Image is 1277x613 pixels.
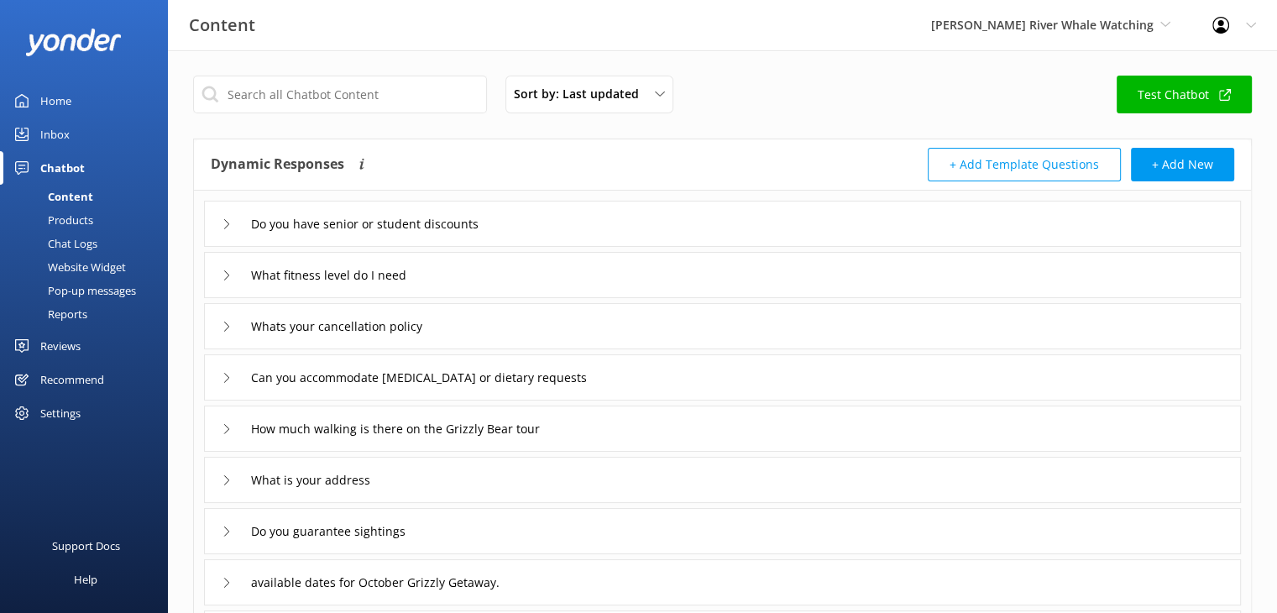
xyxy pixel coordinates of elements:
span: Sort by: Last updated [514,85,649,103]
div: Reviews [40,329,81,363]
a: Products [10,208,168,232]
a: Chat Logs [10,232,168,255]
div: Chatbot [40,151,85,185]
div: Settings [40,396,81,430]
a: Content [10,185,168,208]
div: Recommend [40,363,104,396]
span: [PERSON_NAME] River Whale Watching [931,17,1154,33]
a: Test Chatbot [1117,76,1252,113]
div: Support Docs [52,529,120,563]
button: + Add Template Questions [928,148,1121,181]
a: Website Widget [10,255,168,279]
div: Chat Logs [10,232,97,255]
h3: Content [189,12,255,39]
div: Reports [10,302,87,326]
img: yonder-white-logo.png [25,29,122,56]
div: Inbox [40,118,70,151]
div: Website Widget [10,255,126,279]
div: Help [74,563,97,596]
h4: Dynamic Responses [211,148,344,181]
input: Search all Chatbot Content [193,76,487,113]
div: Products [10,208,93,232]
a: Reports [10,302,168,326]
div: Home [40,84,71,118]
button: + Add New [1131,148,1234,181]
div: Content [10,185,93,208]
a: Pop-up messages [10,279,168,302]
div: Pop-up messages [10,279,136,302]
